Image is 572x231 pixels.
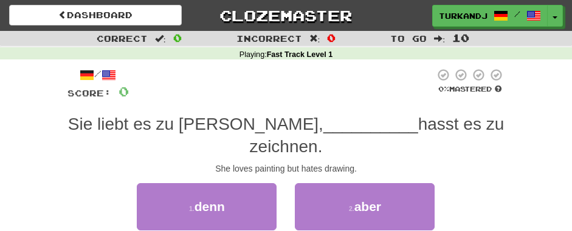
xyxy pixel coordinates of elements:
[250,115,505,155] span: hasst es zu zeichnen.
[200,5,373,26] a: Clozemaster
[309,34,320,42] span: :
[434,34,445,42] span: :
[68,115,323,133] span: Sie liebt es zu [PERSON_NAME],
[438,85,449,93] span: 0 %
[439,10,488,21] span: turkandjd
[390,33,427,44] span: To go
[323,115,418,133] span: __________
[67,88,111,98] span: Score:
[236,33,302,44] span: Incorrect
[354,199,381,213] span: aber
[155,34,166,42] span: :
[349,205,354,212] small: 2 .
[67,162,505,175] div: She loves painting but hates drawing.
[452,32,469,44] span: 10
[435,84,505,94] div: Mastered
[137,183,277,230] button: 1.denn
[514,10,520,18] span: /
[327,32,336,44] span: 0
[9,5,182,25] a: Dashboard
[97,33,148,44] span: Correct
[195,199,225,213] span: denn
[432,5,548,27] a: turkandjd /
[295,183,435,230] button: 2.aber
[67,68,129,83] div: /
[119,84,129,99] span: 0
[189,205,195,212] small: 1 .
[267,50,333,59] strong: Fast Track Level 1
[173,32,182,44] span: 0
